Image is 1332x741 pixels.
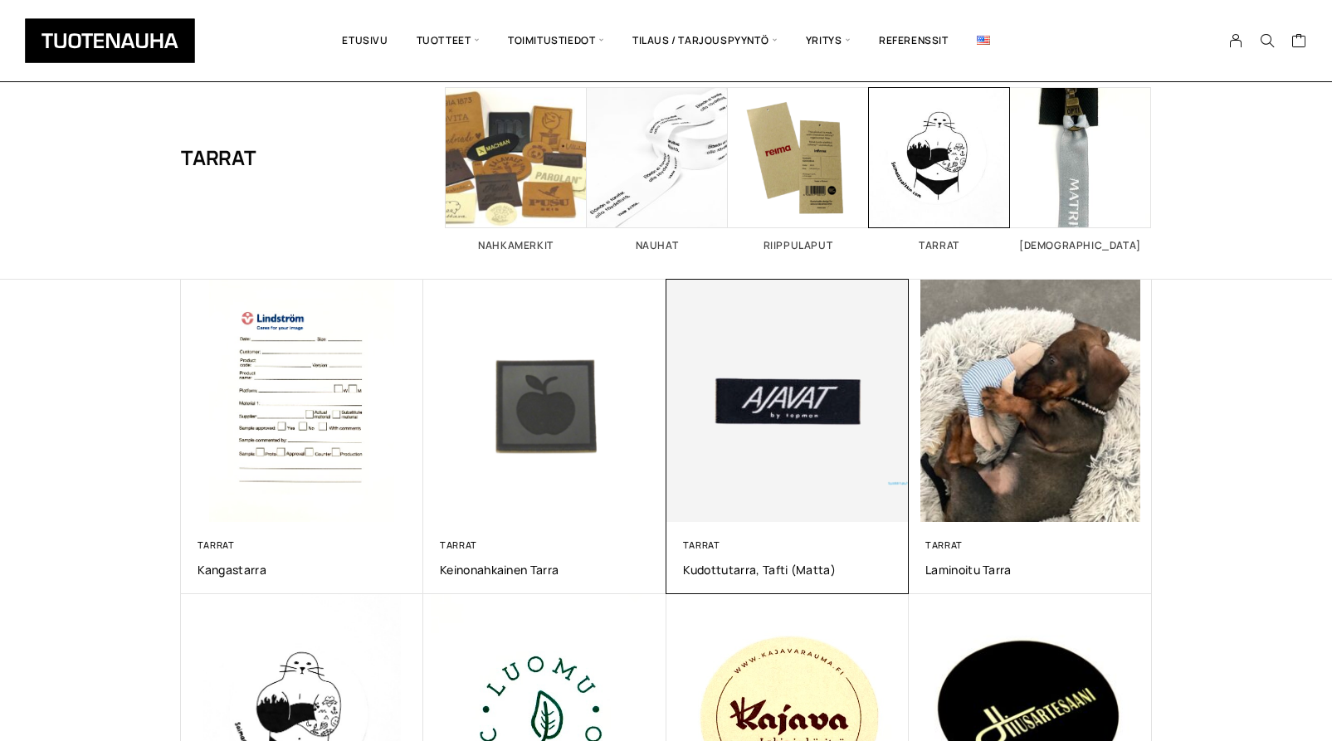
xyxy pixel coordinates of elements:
[1010,241,1151,251] h2: [DEMOGRAPHIC_DATA]
[494,12,618,69] span: Toimitustiedot
[440,562,650,578] a: Keinonahkainen Tarra
[618,12,792,69] span: Tilaus / Tarjouspyyntö
[977,36,990,45] img: English
[728,241,869,251] h2: Riippulaput
[25,18,195,63] img: Tuotenauha Oy
[181,87,256,228] h1: Tarrat
[198,539,235,551] a: Tarrat
[925,539,963,551] a: Tarrat
[865,12,963,69] a: Referenssit
[1291,32,1307,52] a: Cart
[869,241,1010,251] h2: Tarrat
[1010,87,1151,251] a: Visit product category Vedin
[869,87,1010,251] a: Visit product category Tarrat
[683,562,893,578] a: Kudottutarra, tafti (matta)
[587,87,728,251] a: Visit product category Nauhat
[792,12,865,69] span: Yritys
[198,562,407,578] a: Kangastarra
[1251,33,1283,48] button: Search
[1220,33,1252,48] a: My Account
[683,539,720,551] a: Tarrat
[728,87,869,251] a: Visit product category Riippulaput
[446,241,587,251] h2: Nahkamerkit
[328,12,402,69] a: Etusivu
[440,539,477,551] a: Tarrat
[446,87,587,251] a: Visit product category Nahkamerkit
[403,12,494,69] span: Tuotteet
[925,562,1135,578] a: Laminoitu Tarra
[587,241,728,251] h2: Nauhat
